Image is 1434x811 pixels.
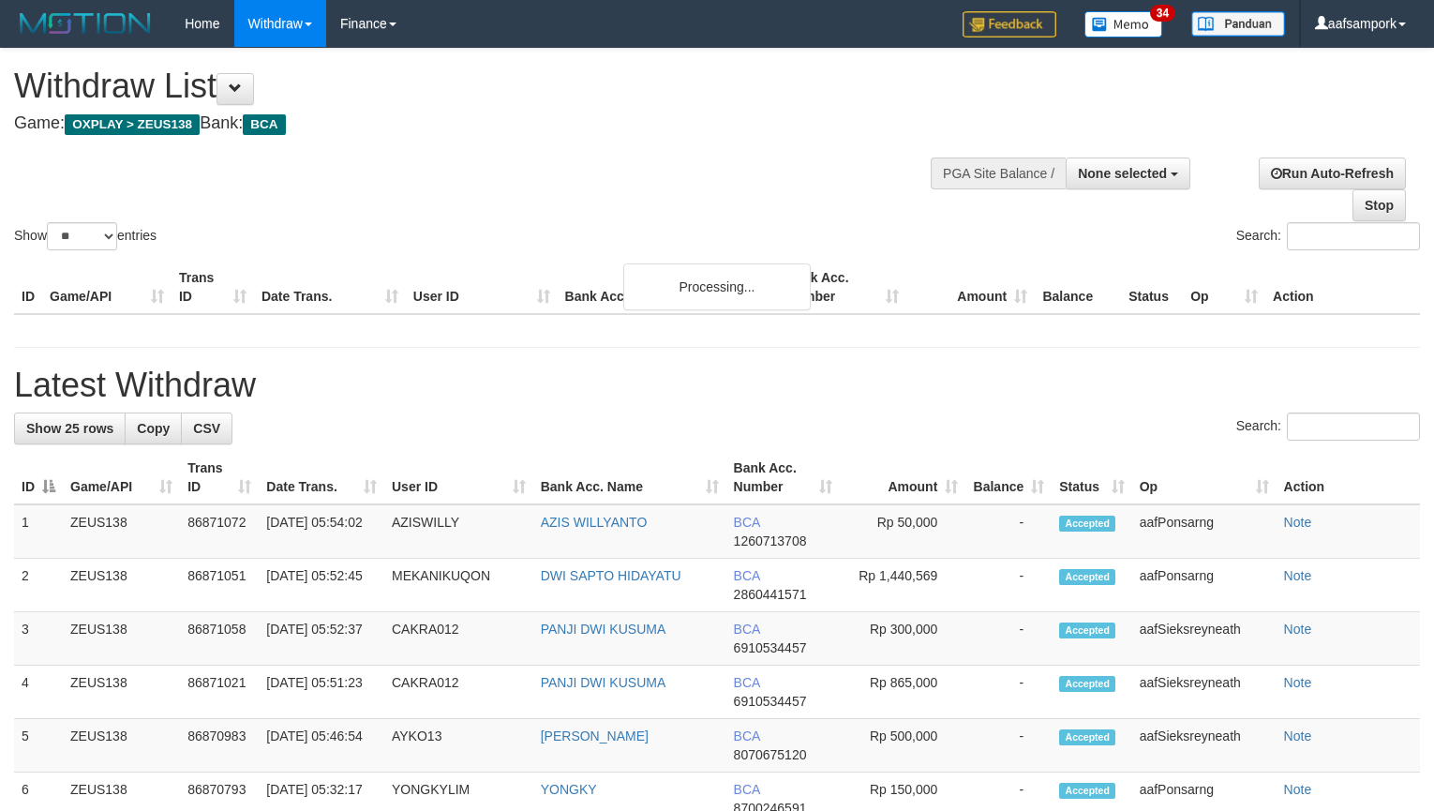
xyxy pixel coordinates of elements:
[541,515,648,530] a: AZIS WILLYANTO
[1059,783,1115,799] span: Accepted
[14,367,1420,404] h1: Latest Withdraw
[1078,166,1167,181] span: None selected
[1132,612,1277,666] td: aafSieksreyneath
[840,504,965,559] td: Rp 50,000
[63,719,180,773] td: ZEUS138
[1132,666,1277,719] td: aafSieksreyneath
[906,261,1035,314] th: Amount
[734,533,807,548] span: Copy 1260713708 to clipboard
[14,68,937,105] h1: Withdraw List
[965,559,1052,612] td: -
[1277,451,1420,504] th: Action
[1066,158,1190,189] button: None selected
[63,612,180,666] td: ZEUS138
[63,666,180,719] td: ZEUS138
[726,451,840,504] th: Bank Acc. Number: activate to sort column ascending
[541,675,666,690] a: PANJI DWI KUSUMA
[42,261,172,314] th: Game/API
[180,504,259,559] td: 86871072
[384,451,533,504] th: User ID: activate to sort column ascending
[14,9,157,38] img: MOTION_logo.png
[384,666,533,719] td: CAKRA012
[1284,515,1312,530] a: Note
[840,719,965,773] td: Rp 500,000
[541,622,666,637] a: PANJI DWI KUSUMA
[259,719,384,773] td: [DATE] 05:46:54
[1150,5,1175,22] span: 34
[1132,559,1277,612] td: aafPonsarng
[1059,676,1115,692] span: Accepted
[840,666,965,719] td: Rp 865,000
[1265,261,1420,314] th: Action
[1287,413,1420,441] input: Search:
[63,504,180,559] td: ZEUS138
[840,451,965,504] th: Amount: activate to sort column ascending
[734,782,760,797] span: BCA
[1035,261,1121,314] th: Balance
[254,261,406,314] th: Date Trans.
[14,666,63,719] td: 4
[259,666,384,719] td: [DATE] 05:51:23
[172,261,254,314] th: Trans ID
[1059,516,1115,532] span: Accepted
[63,559,180,612] td: ZEUS138
[778,261,906,314] th: Bank Acc. Number
[384,504,533,559] td: AZISWILLY
[180,451,259,504] th: Trans ID: activate to sort column ascending
[1132,504,1277,559] td: aafPonsarng
[384,559,533,612] td: MEKANIKUQON
[1284,728,1312,743] a: Note
[259,612,384,666] td: [DATE] 05:52:37
[840,612,965,666] td: Rp 300,000
[1084,11,1163,38] img: Button%20Memo.svg
[734,640,807,655] span: Copy 6910534457 to clipboard
[259,559,384,612] td: [DATE] 05:52:45
[965,451,1052,504] th: Balance: activate to sort column ascending
[1236,413,1420,441] label: Search:
[259,451,384,504] th: Date Trans.: activate to sort column ascending
[965,719,1052,773] td: -
[406,261,558,314] th: User ID
[1059,569,1115,585] span: Accepted
[125,413,182,444] a: Copy
[840,559,965,612] td: Rp 1,440,569
[965,612,1052,666] td: -
[734,515,760,530] span: BCA
[623,263,811,310] div: Processing...
[47,222,117,250] select: Showentries
[137,421,170,436] span: Copy
[1284,568,1312,583] a: Note
[965,666,1052,719] td: -
[243,114,285,135] span: BCA
[734,675,760,690] span: BCA
[734,728,760,743] span: BCA
[180,719,259,773] td: 86870983
[734,587,807,602] span: Copy 2860441571 to clipboard
[1284,622,1312,637] a: Note
[1059,729,1115,745] span: Accepted
[181,413,232,444] a: CSV
[1259,158,1406,189] a: Run Auto-Refresh
[180,559,259,612] td: 86871051
[1132,719,1277,773] td: aafSieksreyneath
[384,719,533,773] td: AYKO13
[931,158,1066,189] div: PGA Site Balance /
[1052,451,1131,504] th: Status: activate to sort column ascending
[384,612,533,666] td: CAKRA012
[734,568,760,583] span: BCA
[533,451,726,504] th: Bank Acc. Name: activate to sort column ascending
[14,559,63,612] td: 2
[1284,782,1312,797] a: Note
[180,612,259,666] td: 86871058
[63,451,180,504] th: Game/API: activate to sort column ascending
[1132,451,1277,504] th: Op: activate to sort column ascending
[541,568,681,583] a: DWI SAPTO HIDAYATU
[14,451,63,504] th: ID: activate to sort column descending
[259,504,384,559] td: [DATE] 05:54:02
[26,421,113,436] span: Show 25 rows
[193,421,220,436] span: CSV
[1284,675,1312,690] a: Note
[14,413,126,444] a: Show 25 rows
[14,612,63,666] td: 3
[558,261,779,314] th: Bank Acc. Name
